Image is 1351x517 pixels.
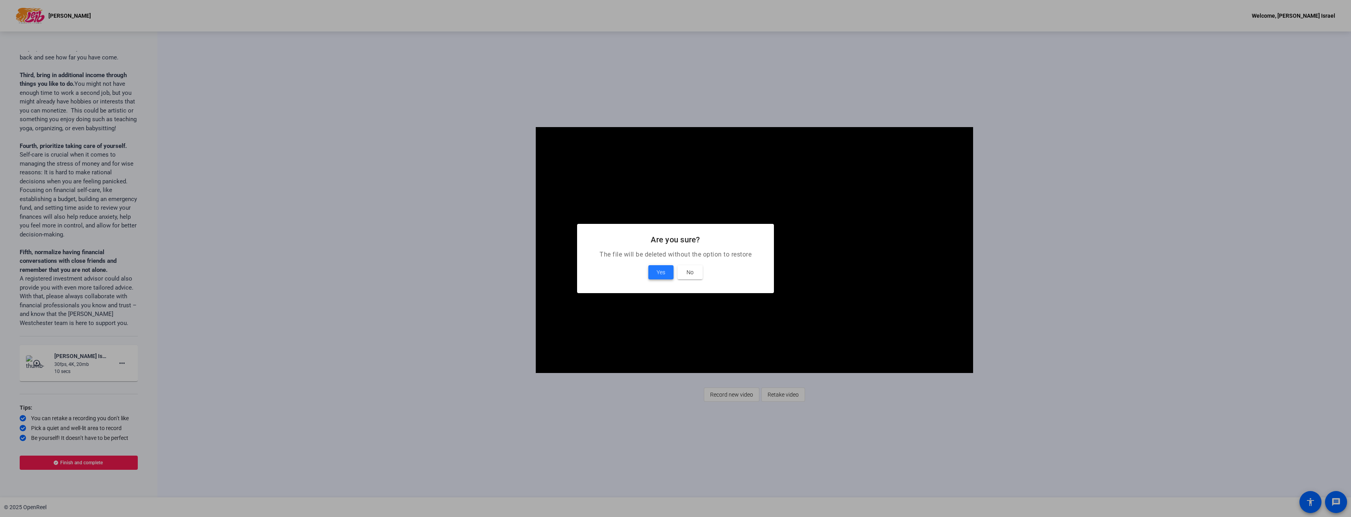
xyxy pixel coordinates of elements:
[648,265,674,279] button: Yes
[657,268,665,277] span: Yes
[587,250,764,259] p: The file will be deleted without the option to restore
[677,265,703,279] button: No
[687,268,694,277] span: No
[587,233,764,246] h2: Are you sure?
